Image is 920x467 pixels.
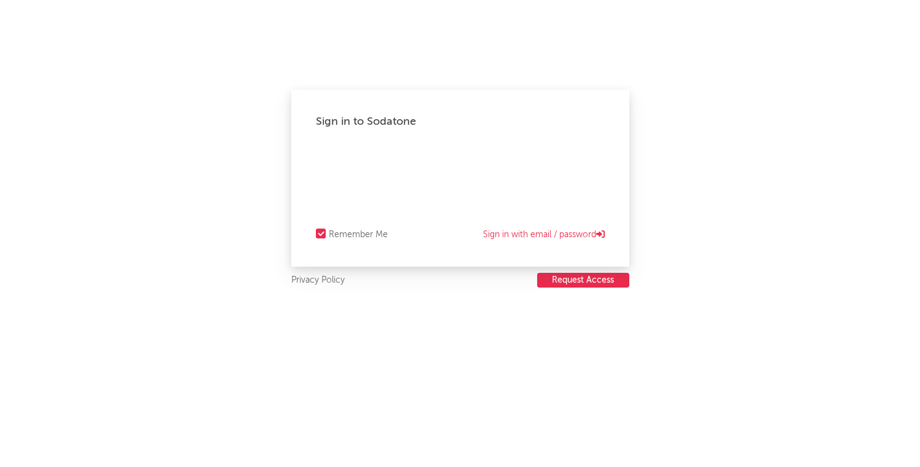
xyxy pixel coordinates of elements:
[291,273,345,288] a: Privacy Policy
[316,114,605,129] div: Sign in to Sodatone
[483,227,605,242] a: Sign in with email / password
[329,227,388,242] div: Remember Me
[537,273,629,288] button: Request Access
